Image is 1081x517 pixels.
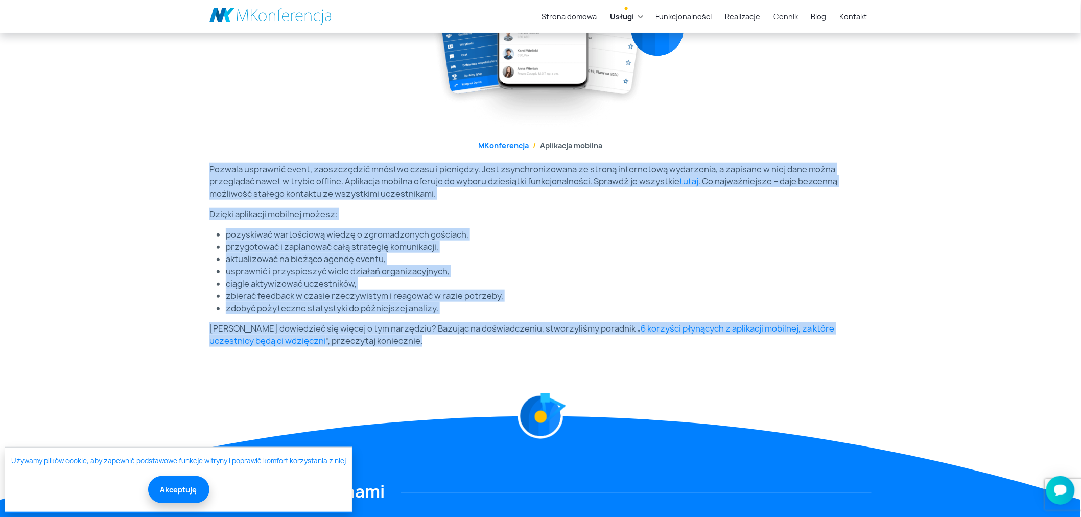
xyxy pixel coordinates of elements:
h2: Skontaktuj się z nami [209,482,872,501]
nav: breadcrumb [209,140,872,151]
p: Pozwala usprawnić event, zaoszczędzić mnóstwo czasu i pieniędzy. Jest zsynchronizowana ze stroną ... [209,163,872,200]
button: Akceptuję [148,476,209,503]
img: Graficzny element strony [547,400,560,413]
p: Dzięki aplikacji mobilnej możesz: [209,208,872,220]
a: Cennik [769,7,802,26]
img: Graficzny element strony [516,382,556,420]
a: Usługi [606,7,638,26]
p: [PERSON_NAME] dowiedzieć się więcej o tym narzędziu? Bazując na doświadczeniu, stworzyliśmy porad... [209,322,872,347]
a: MKonferencja [479,140,529,150]
li: zdobyć pożyteczne statystyki do późniejszej analizy. [226,302,872,314]
a: Funkcjonalności [651,7,716,26]
li: Aplikacja mobilna [529,140,603,151]
li: pozyskiwać wartościową wiedzę o zgromadzonych gościach, [226,228,872,241]
img: Graficzny element strony [518,393,563,439]
img: Graficzny element strony [536,412,546,422]
a: Używamy plików cookie, aby zapewnić podstawowe funkcje witryny i poprawić komfort korzystania z niej [11,456,346,466]
a: Strona domowa [537,7,601,26]
a: Blog [807,7,831,26]
a: Kontakt [836,7,872,26]
a: Realizacje [721,7,764,26]
li: aktualizować na bieżąco agendę eventu, [226,253,872,265]
a: tutaj [679,176,698,187]
iframe: Smartsupp widget button [1046,476,1075,505]
li: usprawnić i przyspieszyć wiele działań organizacyjnych, [226,265,872,277]
li: zbierać feedback w czasie rzeczywistym i reagować w razie potrzeby, [226,290,872,302]
li: przygotować i zaplanować całą strategię komunikacji, [226,241,872,253]
li: ciągle aktywizować uczestników, [226,277,872,290]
